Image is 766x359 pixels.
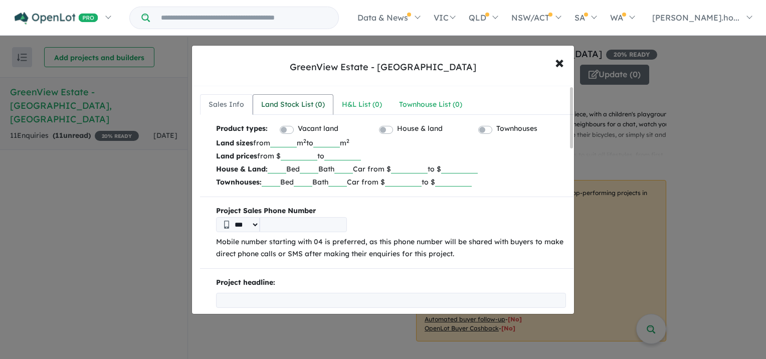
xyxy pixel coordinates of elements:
[216,151,257,160] b: Land prices
[216,162,566,175] p: Bed Bath Car from $ to $
[216,123,268,136] b: Product types:
[216,136,566,149] p: from m to m
[216,149,566,162] p: from $ to
[346,137,349,144] sup: 2
[152,7,336,29] input: Try estate name, suburb, builder or developer
[397,123,443,135] label: House & land
[15,12,98,25] img: Openlot PRO Logo White
[216,205,566,217] b: Project Sales Phone Number
[652,13,739,23] span: [PERSON_NAME].ho...
[216,175,566,189] p: Bed Bath Car from $ to $
[216,164,268,173] b: House & Land:
[261,99,325,111] div: Land Stock List ( 0 )
[399,99,462,111] div: Townhouse List ( 0 )
[216,277,566,289] p: Project headline:
[216,138,253,147] b: Land sizes
[216,177,262,187] b: Townhouses:
[209,99,244,111] div: Sales Info
[496,123,537,135] label: Townhouses
[303,137,306,144] sup: 2
[290,61,476,74] div: GreenView Estate - [GEOGRAPHIC_DATA]
[555,51,564,73] span: ×
[216,236,566,260] p: Mobile number starting with 04 is preferred, as this phone number will be shared with buyers to m...
[342,99,382,111] div: H&L List ( 0 )
[298,123,338,135] label: Vacant land
[224,221,229,229] img: Phone icon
